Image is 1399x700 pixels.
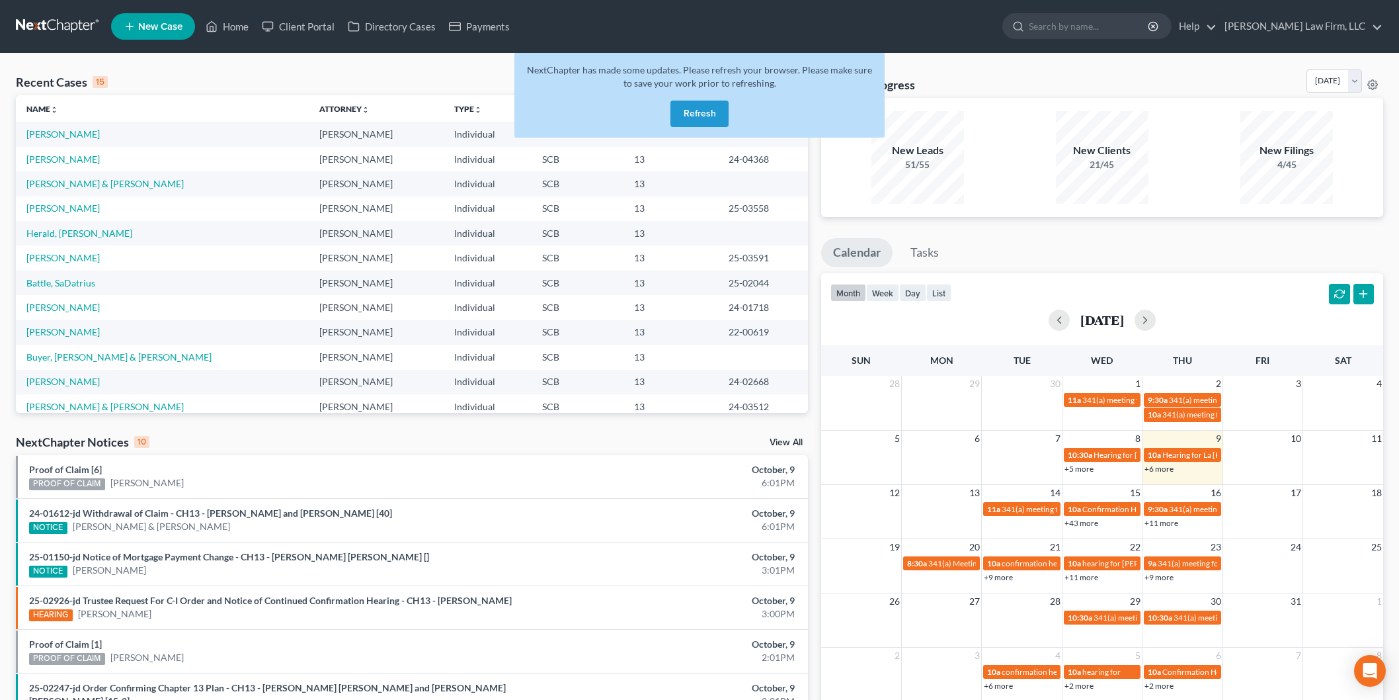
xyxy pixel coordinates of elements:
span: 16 [1209,485,1222,501]
td: 13 [623,197,717,221]
span: 29 [968,376,981,392]
span: 341(a) meeting for [PERSON_NAME] & [PERSON_NAME] [1002,504,1199,514]
a: Tasks [899,238,951,267]
td: 13 [623,271,717,295]
span: 10a [1068,667,1081,677]
td: [PERSON_NAME] [309,171,443,196]
div: New Clients [1056,143,1148,158]
div: NOTICE [29,522,67,534]
div: 2:01PM [548,651,795,664]
td: 13 [623,295,717,320]
a: Client Portal [255,15,341,38]
a: [PERSON_NAME] [26,202,100,214]
span: 341(a) meeting for [PERSON_NAME] [1169,504,1297,514]
td: [PERSON_NAME] [309,197,443,221]
span: 9 [1215,431,1222,447]
a: Help [1172,15,1217,38]
a: 24-01612-jd Withdrawal of Claim - CH13 - [PERSON_NAME] and [PERSON_NAME] [40] [29,507,392,519]
a: [PERSON_NAME] [26,153,100,165]
td: SCB [532,245,623,270]
a: [PERSON_NAME] & [PERSON_NAME] [73,520,230,533]
span: Hearing for La [PERSON_NAME] [1162,450,1275,460]
a: Attorneyunfold_more [319,104,370,114]
div: Open Intercom Messenger [1354,655,1386,687]
span: Thu [1173,355,1192,366]
a: [PERSON_NAME] & [PERSON_NAME] [26,401,184,412]
span: 18 [1370,485,1383,501]
a: [PERSON_NAME] [73,564,146,577]
div: October, 9 [548,550,795,564]
span: 10:30a [1068,450,1092,460]
span: New Case [138,22,182,32]
span: 1 [1375,593,1383,609]
a: +6 more [1144,464,1174,474]
span: 22 [1129,539,1142,555]
div: New Filings [1240,143,1333,158]
i: unfold_more [474,106,482,114]
span: 7 [1054,431,1062,447]
td: Individual [444,271,532,295]
button: week [866,284,899,302]
span: Confirmation Hearing for [PERSON_NAME] [1082,504,1234,514]
div: 3:01PM [548,564,795,577]
td: 13 [623,394,717,419]
span: 30 [1209,593,1222,609]
div: 15 [93,76,108,88]
span: hearing for [1082,667,1121,677]
a: [PERSON_NAME] Law Firm, LLC [1218,15,1382,38]
td: SCB [532,171,623,196]
a: Proof of Claim [6] [29,464,102,475]
div: Recent Cases [16,74,108,90]
span: 1 [1134,376,1142,392]
td: Individual [444,245,532,270]
span: 10a [987,558,1000,568]
a: Proof of Claim [1] [29,638,102,650]
a: Nameunfold_more [26,104,58,114]
td: [PERSON_NAME] [309,370,443,394]
span: 4 [1375,376,1383,392]
a: Typeunfold_more [454,104,482,114]
span: 9:30a [1148,395,1168,405]
td: [PERSON_NAME] [309,345,443,369]
span: 26 [888,593,901,609]
span: Hearing for [PERSON_NAME] & [PERSON_NAME] [1094,450,1267,460]
span: Tue [1014,355,1031,366]
td: SCB [532,295,623,320]
a: 25-01150-jd Notice of Mortgage Payment Change - CH13 - [PERSON_NAME] [PERSON_NAME] [] [29,551,429,562]
span: 3 [973,648,981,664]
div: 21/45 [1056,158,1148,171]
span: 2 [893,648,901,664]
a: [PERSON_NAME] [26,376,100,387]
a: +2 more [1064,681,1094,691]
a: 25-02926-jd Trustee Request For C-I Order and Notice of Continued Confirmation Hearing - CH13 - [... [29,595,512,606]
a: Buyer, [PERSON_NAME] & [PERSON_NAME] [26,351,212,363]
span: 341(a) meeting for [PERSON_NAME] [1094,613,1221,623]
td: SCB [532,345,623,369]
div: 51/55 [871,158,964,171]
span: 10a [1068,558,1081,568]
td: Individual [444,345,532,369]
span: 21 [1049,539,1062,555]
div: 6:01PM [548,520,795,533]
span: 8 [1375,648,1383,664]
td: 24-01718 [718,295,808,320]
span: 341(a) Meeting of Creditors for [PERSON_NAME] [928,558,1099,568]
span: 29 [1129,593,1142,609]
a: [PERSON_NAME] [110,476,184,490]
div: NOTICE [29,566,67,578]
span: 341(a) meeting for [PERSON_NAME] [1162,410,1290,419]
span: 6 [973,431,981,447]
input: Search by name... [1029,14,1150,38]
div: NextChapter Notices [16,434,149,450]
td: 25-02044 [718,271,808,295]
span: 10a [1148,450,1161,460]
span: 13 [968,485,981,501]
td: 13 [623,370,717,394]
td: 13 [623,345,717,369]
span: 10a [1148,667,1161,677]
span: 5 [893,431,901,447]
td: 22-00619 [718,320,808,345]
a: Battle, SaDatrius [26,277,95,288]
td: SCB [532,370,623,394]
span: Mon [930,355,953,366]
